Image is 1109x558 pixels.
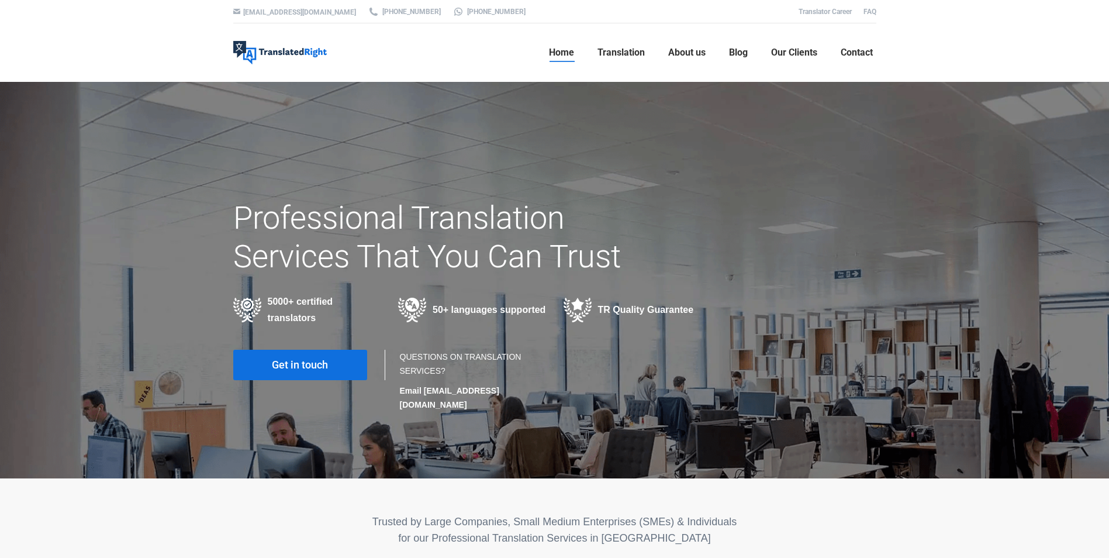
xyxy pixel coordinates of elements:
span: Home [549,47,574,58]
div: QUESTIONS ON TRANSLATION SERVICES? [400,350,543,412]
a: [PHONE_NUMBER] [368,6,441,17]
a: Our Clients [768,34,821,71]
span: About us [668,47,706,58]
a: About us [665,34,709,71]
a: Get in touch [233,350,367,380]
a: [PHONE_NUMBER] [452,6,526,17]
a: Contact [837,34,876,71]
p: Trusted by Large Companies, Small Medium Enterprises (SMEs) & Individuals for our Professional Tr... [233,514,876,546]
a: Translator Career [799,8,852,16]
span: Translation [597,47,645,58]
span: Our Clients [771,47,817,58]
a: FAQ [863,8,876,16]
a: Blog [725,34,751,71]
div: 5000+ certified translators [233,294,381,326]
img: Professional Certified Translators providing translation services in various industries in 50+ la... [233,298,262,322]
div: TR Quality Guarantee [564,298,711,322]
span: Get in touch [272,359,328,371]
strong: Email [EMAIL_ADDRESS][DOMAIN_NAME] [400,386,499,409]
a: [EMAIL_ADDRESS][DOMAIN_NAME] [243,8,356,16]
span: Contact [841,47,873,58]
span: Blog [729,47,748,58]
h1: Professional Translation Services That You Can Trust [233,199,656,276]
div: 50+ languages supported [398,298,546,322]
a: Translation [594,34,648,71]
img: Translated Right [233,41,327,64]
a: Home [545,34,578,71]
